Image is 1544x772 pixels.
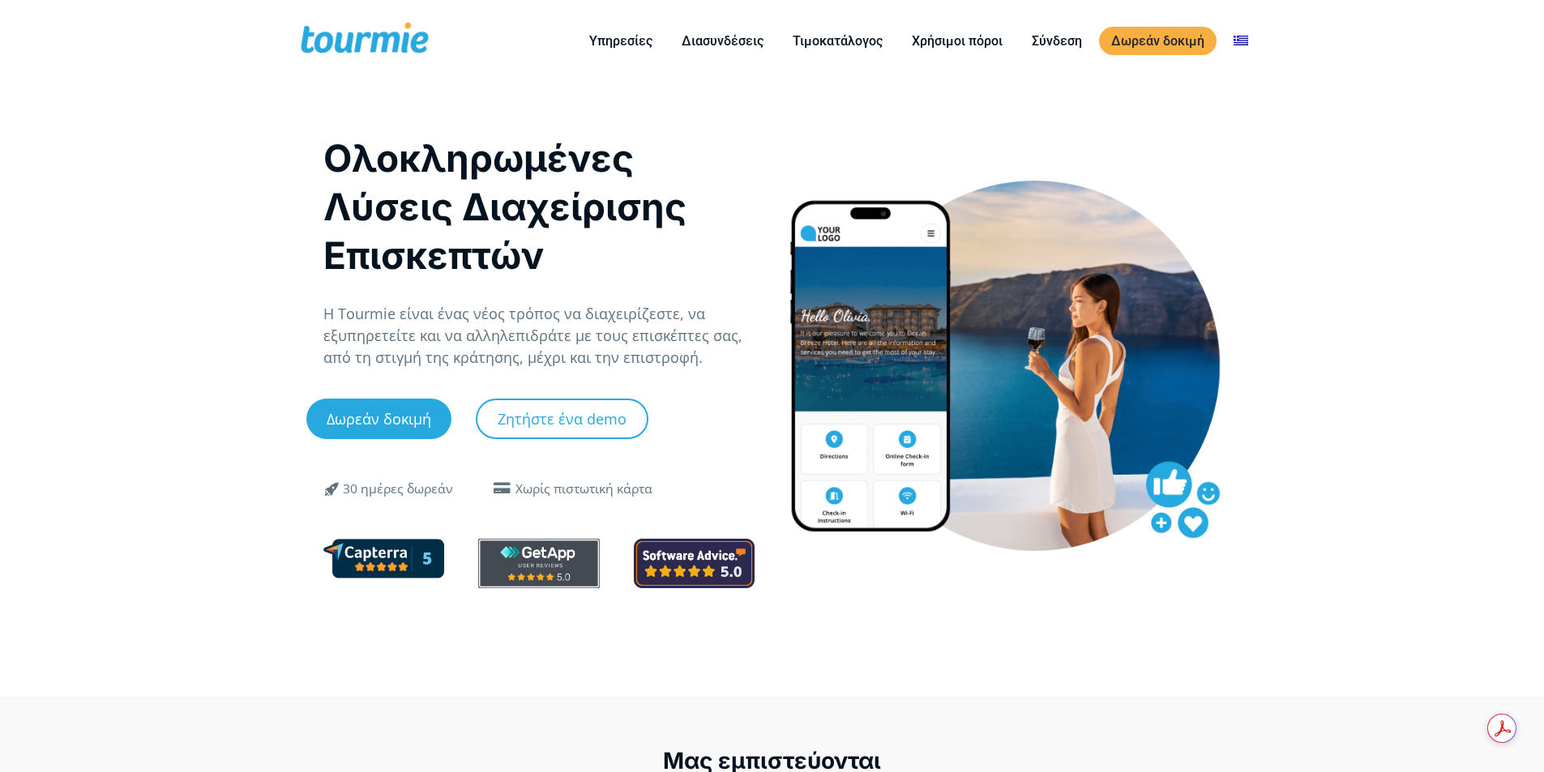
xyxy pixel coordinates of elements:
div: Χωρίς πιστωτική κάρτα [515,480,652,499]
a: Χρήσιμοι πόροι [900,31,1015,51]
a: Υπηρεσίες [577,31,665,51]
a: Ζητήστε ένα demo [476,399,648,439]
a: Διασυνδέσεις [669,31,776,51]
span:  [490,482,515,495]
a: Δωρεάν δοκιμή [306,399,451,439]
div: 30 ημέρες δωρεάν [343,480,453,499]
a: Τιμοκατάλογος [781,31,895,51]
p: Η Tourmie είναι ένας νέος τρόπος να διαχειρίζεστε, να εξυπηρετείτε και να αλληλεπιδράτε με τους ε... [323,303,755,369]
span:  [314,479,353,498]
a: Σύνδεση [1020,31,1094,51]
h1: Ολοκληρωμένες Λύσεις Διαχείρισης Επισκεπτών [323,134,755,279]
a: Δωρεάν δοκιμή [1099,27,1217,55]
